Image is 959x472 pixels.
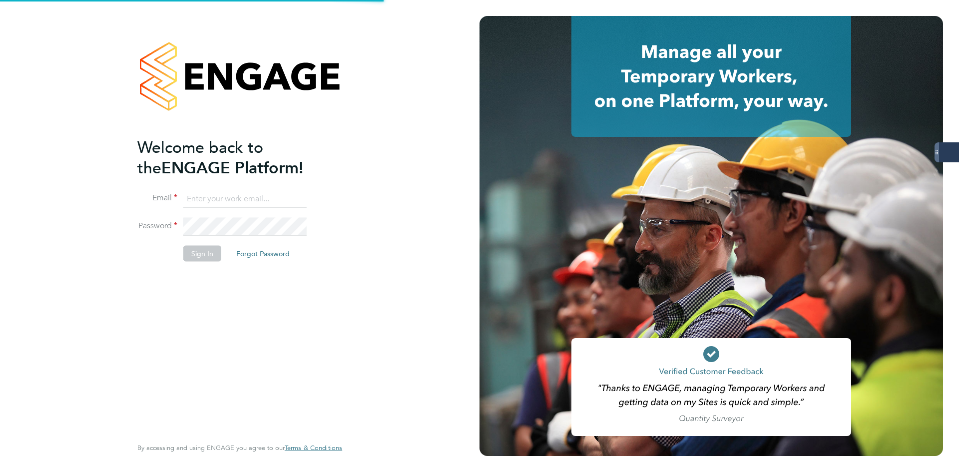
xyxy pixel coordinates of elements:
span: Terms & Conditions [285,444,342,452]
span: By accessing and using ENGAGE you agree to our [137,444,342,452]
label: Password [137,221,177,231]
input: Enter your work email... [183,190,307,208]
label: Email [137,193,177,203]
h2: ENGAGE Platform! [137,137,332,178]
span: Welcome back to the [137,137,263,177]
button: Forgot Password [228,246,298,262]
button: Sign In [183,246,221,262]
a: Terms & Conditions [285,444,342,452]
